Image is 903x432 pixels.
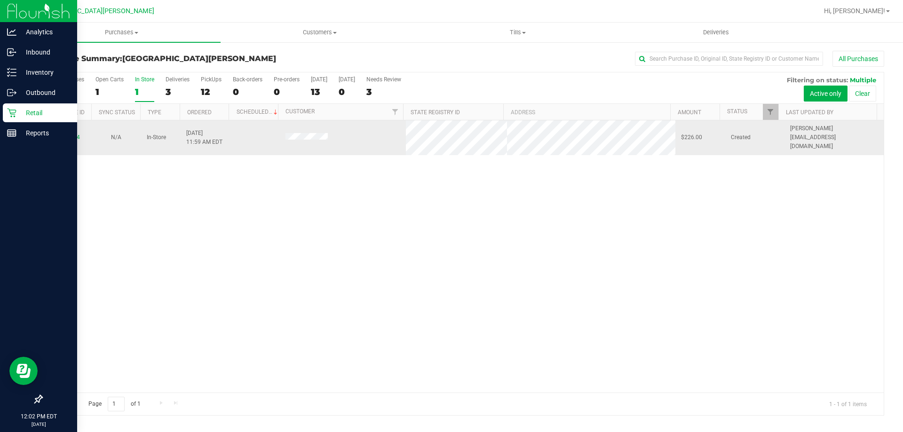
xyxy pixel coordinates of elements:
[7,128,16,138] inline-svg: Reports
[804,86,848,102] button: Active only
[366,76,401,83] div: Needs Review
[339,76,355,83] div: [DATE]
[135,86,154,97] div: 1
[763,104,778,120] a: Filter
[822,397,874,411] span: 1 - 1 of 1 items
[16,47,73,58] p: Inbound
[690,28,742,37] span: Deliveries
[635,52,823,66] input: Search Purchase ID, Original ID, State Registry ID or Customer Name...
[233,86,262,97] div: 0
[339,86,355,97] div: 0
[41,55,322,63] h3: Purchase Summary:
[38,7,154,15] span: [GEOGRAPHIC_DATA][PERSON_NAME]
[274,86,300,97] div: 0
[681,133,702,142] span: $226.00
[419,28,616,37] span: Tills
[7,27,16,37] inline-svg: Analytics
[790,124,878,151] span: [PERSON_NAME][EMAIL_ADDRESS][DOMAIN_NAME]
[221,28,418,37] span: Customers
[111,133,121,142] button: N/A
[95,76,124,83] div: Open Carts
[311,86,327,97] div: 13
[7,88,16,97] inline-svg: Outbound
[849,86,876,102] button: Clear
[95,86,124,97] div: 1
[311,76,327,83] div: [DATE]
[617,23,815,42] a: Deliveries
[186,129,222,147] span: [DATE] 11:59 AM EDT
[786,109,833,116] a: Last Updated By
[147,133,166,142] span: In-Store
[16,26,73,38] p: Analytics
[16,67,73,78] p: Inventory
[731,133,751,142] span: Created
[832,51,884,67] button: All Purchases
[108,397,125,411] input: 1
[9,357,38,385] iframe: Resource center
[135,76,154,83] div: In Store
[678,109,701,116] a: Amount
[16,87,73,98] p: Outbound
[7,68,16,77] inline-svg: Inventory
[54,134,80,141] a: 12024174
[221,23,419,42] a: Customers
[503,104,670,120] th: Address
[787,76,848,84] span: Filtering on status:
[148,109,161,116] a: Type
[16,127,73,139] p: Reports
[166,76,190,83] div: Deliveries
[7,108,16,118] inline-svg: Retail
[201,86,222,97] div: 12
[23,23,221,42] a: Purchases
[7,47,16,57] inline-svg: Inbound
[824,7,885,15] span: Hi, [PERSON_NAME]!
[122,54,276,63] span: [GEOGRAPHIC_DATA][PERSON_NAME]
[4,412,73,421] p: 12:02 PM EDT
[201,76,222,83] div: PickUps
[111,134,121,141] span: Not Applicable
[727,108,747,115] a: Status
[187,109,212,116] a: Ordered
[419,23,617,42] a: Tills
[4,421,73,428] p: [DATE]
[850,76,876,84] span: Multiple
[166,86,190,97] div: 3
[274,76,300,83] div: Pre-orders
[80,397,148,411] span: Page of 1
[99,109,135,116] a: Sync Status
[366,86,401,97] div: 3
[388,104,403,120] a: Filter
[285,108,315,115] a: Customer
[16,107,73,118] p: Retail
[233,76,262,83] div: Back-orders
[23,28,221,37] span: Purchases
[411,109,460,116] a: State Registry ID
[237,109,279,115] a: Scheduled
